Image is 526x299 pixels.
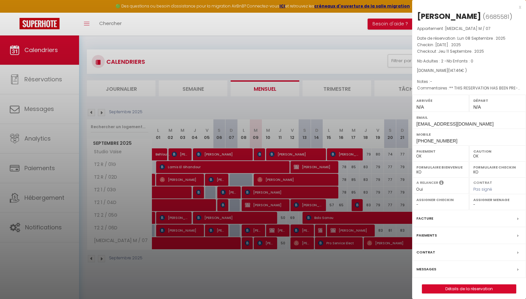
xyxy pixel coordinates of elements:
[473,97,522,104] label: Départ
[473,164,522,170] label: Formulaire Checkin
[416,215,433,222] label: Facture
[417,58,473,64] span: Nb Adultes : 2 -
[448,68,467,73] span: ( € )
[416,148,465,155] label: Paiement
[438,48,484,54] span: Jeu 11 Septembre . 2025
[417,85,521,91] p: Commentaires :
[435,42,461,48] span: [DATE] . 2025
[485,13,509,21] span: 6685581
[445,26,491,31] span: [MEDICAL_DATA] M / 07
[416,197,465,203] label: Assigner Checkin
[417,68,521,74] div: [DOMAIN_NAME]
[416,164,465,170] label: Formulaire Bienvenue
[417,25,521,32] p: Appartement :
[417,35,521,42] p: Date de réservation :
[417,48,521,55] p: Checkout :
[430,79,432,84] span: -
[416,131,522,138] label: Mobile
[416,121,493,127] span: [EMAIL_ADDRESS][DOMAIN_NAME]
[457,35,506,41] span: Lun 08 Septembre . 2025
[412,3,521,11] div: x
[416,114,522,121] label: Email
[416,180,438,185] label: A relancer
[473,197,522,203] label: Assigner Menage
[416,138,457,143] span: [PHONE_NUMBER]
[473,186,492,192] span: Pas signé
[473,180,492,184] label: Contrat
[439,180,444,187] i: Sélectionner OUI si vous souhaiter envoyer les séquences de messages post-checkout
[422,285,516,293] a: Détails de la réservation
[447,58,473,64] span: Nb Enfants : 0
[450,68,461,73] span: 147.46
[473,148,522,155] label: Caution
[417,11,481,21] div: [PERSON_NAME]
[416,232,437,239] label: Paiements
[416,104,424,110] span: N/A
[416,266,436,273] label: Messages
[416,249,435,256] label: Contrat
[483,12,512,21] span: ( )
[416,97,465,104] label: Arrivée
[417,78,521,85] p: Notes :
[422,284,516,293] button: Détails de la réservation
[473,104,481,110] span: N/A
[417,42,521,48] p: Checkin :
